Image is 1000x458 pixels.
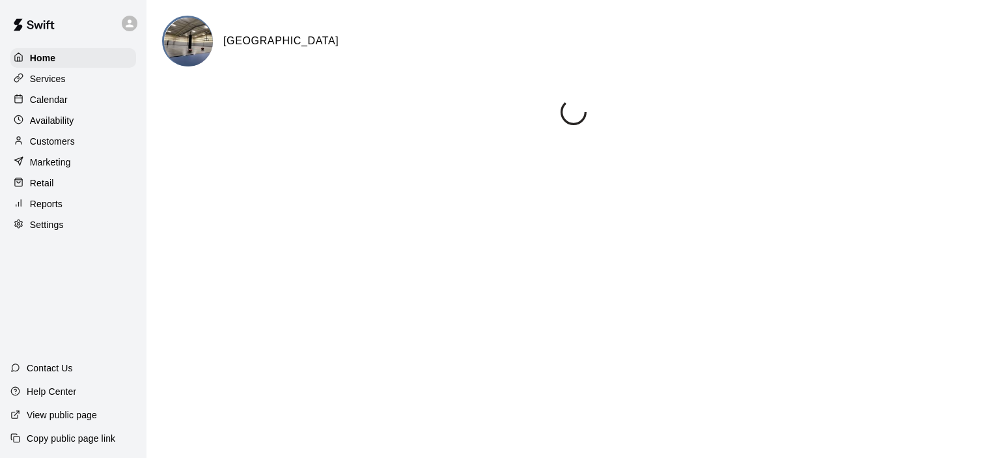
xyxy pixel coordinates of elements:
[30,72,66,85] p: Services
[10,173,136,193] a: Retail
[27,432,115,445] p: Copy public page link
[30,51,56,64] p: Home
[30,114,74,127] p: Availability
[10,111,136,130] a: Availability
[30,93,68,106] p: Calendar
[10,69,136,89] a: Services
[27,408,97,422] p: View public page
[10,194,136,214] a: Reports
[27,385,76,398] p: Help Center
[10,48,136,68] a: Home
[30,218,64,231] p: Settings
[30,177,54,190] p: Retail
[30,197,62,210] p: Reports
[30,135,75,148] p: Customers
[223,33,339,50] h6: [GEOGRAPHIC_DATA]
[30,156,71,169] p: Marketing
[10,90,136,109] a: Calendar
[27,362,73,375] p: Contact Us
[10,152,136,172] a: Marketing
[10,215,136,235] a: Settings
[164,18,213,66] img: Ironline Sports Complex logo
[10,132,136,151] a: Customers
